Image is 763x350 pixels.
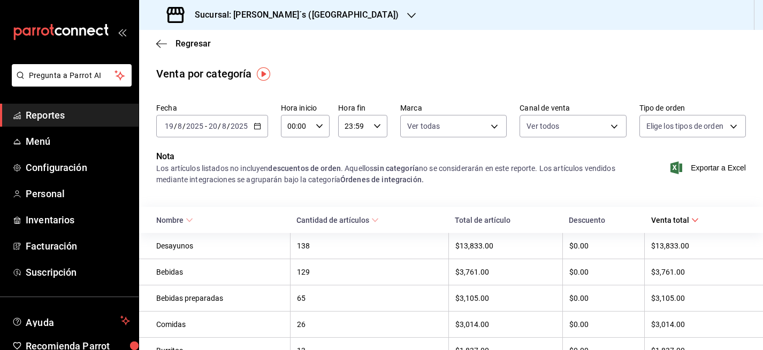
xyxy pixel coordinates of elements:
div: $0.00 [569,268,638,276]
div: $13,833.00 [651,242,746,250]
h3: Sucursal: [PERSON_NAME]´s ([GEOGRAPHIC_DATA]) [186,9,399,21]
p: Nota [156,150,625,163]
input: -- [164,122,174,130]
span: Suscripción [26,265,130,279]
div: $3,014.00 [651,320,746,329]
label: Tipo de orden [639,104,746,112]
input: -- [222,122,227,130]
strong: descuentos de orden [268,164,341,173]
span: Menú [26,134,130,149]
span: Facturación [26,239,130,253]
th: Total de artículo [448,207,562,233]
div: $0.00 [569,320,638,329]
span: Elige los tipos de orden [646,121,723,131]
strong: sin categoría [373,164,419,173]
span: Ver todas [407,121,440,131]
div: Los artículos listados no incluyen . Aquellos no se considerarán en este reporte. Los artículos v... [156,163,625,185]
div: 65 [297,294,442,302]
span: / [227,122,230,130]
div: $3,014.00 [455,320,556,329]
div: $3,105.00 [651,294,746,302]
div: Desayunos [156,242,284,250]
div: Bebidas preparadas [156,294,284,302]
span: Venta total [651,216,699,224]
button: open_drawer_menu [118,28,126,36]
th: Descuento [562,207,644,233]
div: $3,761.00 [455,268,556,276]
span: Regresar [176,38,211,49]
input: ---- [230,122,248,130]
input: ---- [186,122,204,130]
div: 26 [297,320,442,329]
span: Inventarios [26,213,130,227]
div: Comidas [156,320,284,329]
div: $0.00 [569,294,638,302]
button: Pregunta a Parrot AI [12,64,132,87]
span: Nombre [156,216,193,224]
button: Exportar a Excel [673,161,746,174]
div: $3,761.00 [651,268,746,276]
span: Ver todos [527,121,559,131]
label: Canal de venta [520,104,626,112]
span: Reportes [26,108,130,122]
span: Personal [26,186,130,201]
span: Configuración [26,160,130,175]
div: $0.00 [569,242,638,250]
label: Hora inicio [281,104,330,112]
span: / [218,122,221,130]
input: -- [208,122,218,130]
input: -- [177,122,182,130]
span: / [174,122,177,130]
div: 138 [297,242,442,250]
button: Regresar [156,38,211,49]
a: Pregunta a Parrot AI [7,77,132,89]
span: / [182,122,186,130]
label: Fecha [156,104,268,112]
strong: Órdenes de integración. [340,175,424,184]
span: Cantidad de artículos [296,216,379,224]
div: 129 [297,268,442,276]
div: $13,833.00 [455,242,556,250]
div: $3,105.00 [455,294,556,302]
label: Marca [400,104,507,112]
span: Ayuda [26,314,116,327]
span: Pregunta a Parrot AI [29,70,115,81]
img: Tooltip marker [257,67,270,81]
div: Venta por categoría [156,66,252,82]
div: Bebidas [156,268,284,276]
label: Hora fin [338,104,387,112]
span: - [205,122,207,130]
